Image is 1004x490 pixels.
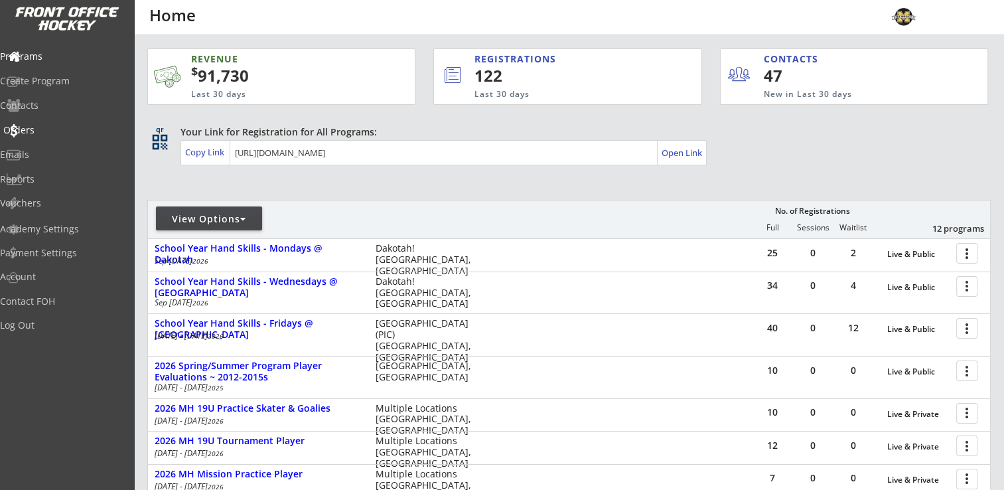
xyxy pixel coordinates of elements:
div: Dakotah! [GEOGRAPHIC_DATA], [GEOGRAPHIC_DATA] [376,243,480,276]
em: 2026 [192,256,208,266]
div: Live & Private [887,475,950,485]
div: School Year Hand Skills - Fridays @ [GEOGRAPHIC_DATA] [155,318,362,341]
em: 2026 [208,416,224,426]
div: 7 [753,473,792,483]
button: more_vert [956,436,977,456]
div: Live & Public [887,283,950,292]
div: Last 30 days [474,89,647,100]
div: CONTACTS [764,52,824,66]
div: [GEOGRAPHIC_DATA] (PIC) [GEOGRAPHIC_DATA], [GEOGRAPHIC_DATA] [376,318,480,363]
div: Live & Public [887,325,950,334]
em: 2026 [208,449,224,458]
button: more_vert [956,318,977,339]
button: more_vert [956,243,977,264]
div: REVENUE [191,52,352,66]
div: qr [151,125,167,134]
div: Multiple Locations [GEOGRAPHIC_DATA], [GEOGRAPHIC_DATA] [376,403,480,436]
div: 0 [833,366,873,375]
div: 0 [793,473,833,483]
div: 12 [833,323,873,333]
em: 2026 [208,331,224,341]
sup: $ [191,63,198,79]
div: 12 [753,441,792,450]
div: Copy Link [185,146,227,158]
div: 0 [833,408,873,417]
div: 91,730 [191,64,374,87]
div: Orders [3,125,123,135]
div: 2026 MH Mission Practice Player [155,469,362,480]
div: [DATE] - [DATE] [155,384,358,392]
button: more_vert [956,403,977,424]
div: Live & Public [887,367,950,376]
button: more_vert [956,469,977,489]
div: School Year Hand Skills - Mondays @ Dakotah [155,243,362,266]
button: more_vert [956,276,977,297]
div: 2026 MH 19U Practice Skater & Goalies [155,403,362,414]
div: REGISTRATIONS [474,52,640,66]
div: 12 programs [914,222,983,234]
div: 0 [793,323,833,333]
div: [DATE] - [DATE] [155,332,358,340]
a: Open Link [661,143,703,162]
div: 4 [833,281,873,290]
div: Sep [DATE] [155,299,358,307]
div: Waitlist [833,223,873,232]
div: 2026 MH 19U Tournament Player [155,436,362,447]
div: No. of Registrations [771,206,853,216]
div: 0 [833,473,873,483]
div: View Options [156,212,262,226]
div: Live & Public [887,250,950,259]
div: Dakotah! [GEOGRAPHIC_DATA], [GEOGRAPHIC_DATA] [376,276,480,309]
div: 0 [793,441,833,450]
div: 2 [833,248,873,258]
div: Sessions [793,223,833,232]
div: 34 [753,281,792,290]
div: 25 [753,248,792,258]
div: School Year Hand Skills - Wednesdays @ [GEOGRAPHIC_DATA] [155,276,362,299]
div: Live & Private [887,442,950,451]
div: 122 [474,64,657,87]
div: 10 [753,408,792,417]
div: Your Link for Registration for All Programs: [180,125,950,139]
button: more_vert [956,361,977,381]
div: Live & Private [887,410,950,419]
div: Open Link [661,147,703,159]
button: qr_code [150,132,170,152]
div: Last 30 days [191,89,352,100]
div: 0 [793,281,833,290]
div: Multiple Locations [GEOGRAPHIC_DATA], [GEOGRAPHIC_DATA] [376,436,480,469]
div: 0 [833,441,873,450]
div: 2026 Spring/Summer Program Player Evaluations ~ 2012-2015s [155,361,362,383]
em: 2026 [192,298,208,307]
div: Sep [DATE] [155,257,358,265]
div: 0 [793,248,833,258]
div: 0 [793,366,833,375]
em: 2025 [208,383,224,392]
div: [GEOGRAPHIC_DATA], [GEOGRAPHIC_DATA] [376,361,480,383]
div: [DATE] - [DATE] [155,449,358,457]
div: 47 [764,64,845,87]
div: [DATE] - [DATE] [155,417,358,425]
div: Full [753,223,792,232]
div: New in Last 30 days [764,89,926,100]
div: 0 [793,408,833,417]
div: 40 [753,323,792,333]
div: 10 [753,366,792,375]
